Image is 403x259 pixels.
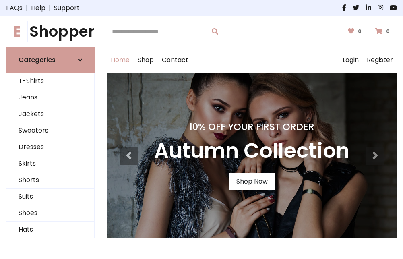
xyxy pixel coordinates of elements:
[229,173,275,190] a: Shop Now
[384,28,392,35] span: 0
[370,24,397,39] a: 0
[6,205,94,222] a: Shoes
[45,3,54,13] span: |
[6,89,94,106] a: Jeans
[6,23,95,40] a: EShopper
[134,47,158,73] a: Shop
[154,121,349,133] h4: 10% Off Your First Order
[363,47,397,73] a: Register
[339,47,363,73] a: Login
[158,47,192,73] a: Contact
[6,73,94,89] a: T-Shirts
[31,3,45,13] a: Help
[6,106,94,122] a: Jackets
[6,155,94,172] a: Skirts
[6,3,23,13] a: FAQs
[343,24,369,39] a: 0
[6,172,94,189] a: Shorts
[6,122,94,139] a: Sweaters
[154,139,349,164] h3: Autumn Collection
[107,47,134,73] a: Home
[6,189,94,205] a: Suits
[6,21,28,42] span: E
[6,222,94,238] a: Hats
[6,23,95,40] h1: Shopper
[356,28,364,35] span: 0
[19,56,56,64] h6: Categories
[23,3,31,13] span: |
[54,3,80,13] a: Support
[6,139,94,155] a: Dresses
[6,47,95,73] a: Categories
